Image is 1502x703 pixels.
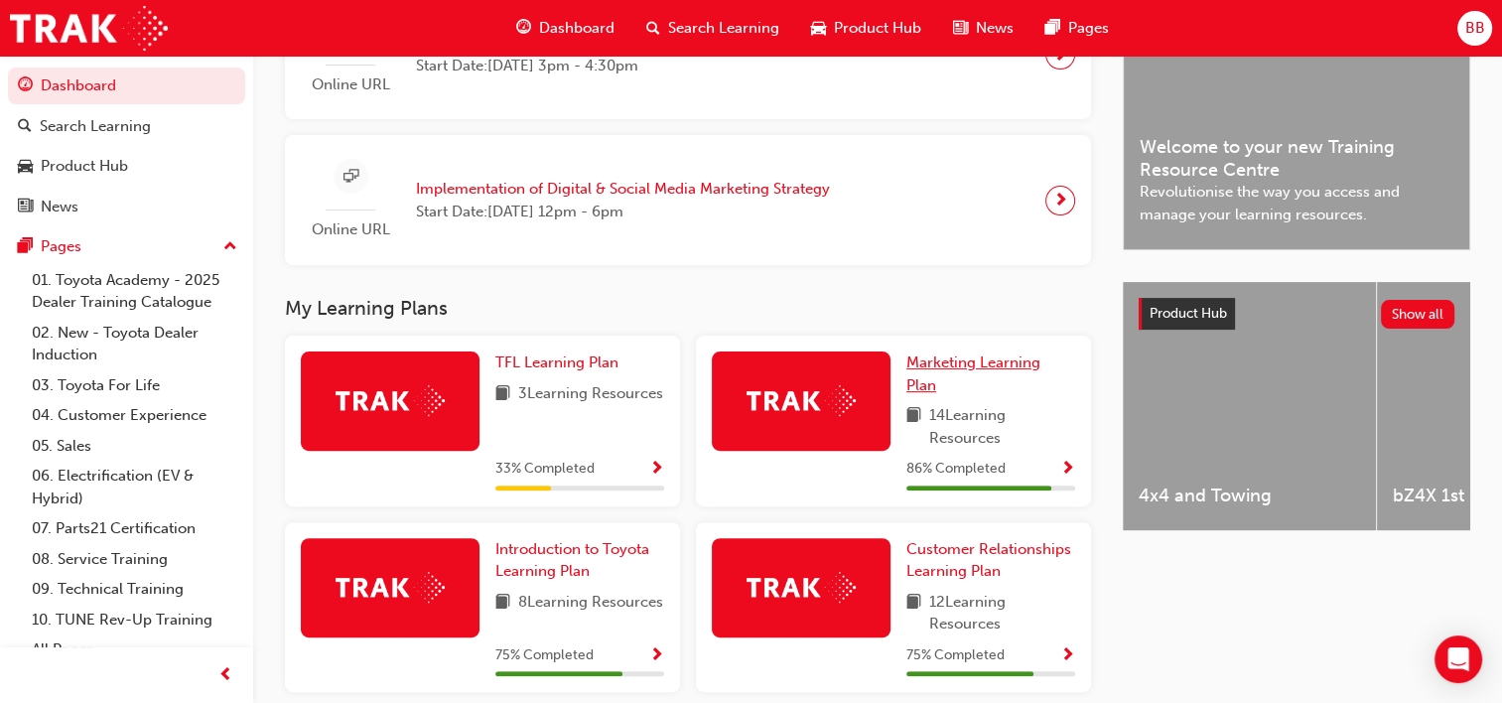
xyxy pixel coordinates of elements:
a: 02. New - Toyota Dealer Induction [24,318,245,370]
button: Pages [8,228,245,265]
a: 4x4 and Towing [1123,282,1376,530]
span: news-icon [18,199,33,216]
span: Dashboard [539,17,614,40]
span: Marketing Learning Plan [906,353,1040,394]
a: search-iconSearch Learning [630,8,795,49]
span: Online URL [301,73,400,96]
span: Pages [1068,17,1109,40]
span: 75 % Completed [495,644,594,667]
span: book-icon [906,591,921,635]
img: Trak [747,385,856,416]
span: BB [1464,17,1484,40]
button: Show Progress [1060,643,1075,668]
div: Product Hub [41,155,128,178]
span: book-icon [495,591,510,616]
a: TFL Learning Plan [495,351,626,374]
span: car-icon [811,16,826,41]
a: Online URLImplementation of Digital & Social Media Marketing StrategyStart Date:[DATE] 12pm - 6pm [301,151,1075,249]
a: pages-iconPages [1029,8,1125,49]
span: 75 % Completed [906,644,1005,667]
span: guage-icon [516,16,531,41]
img: Trak [336,572,445,603]
a: 01. Toyota Academy - 2025 Dealer Training Catalogue [24,265,245,318]
span: prev-icon [218,663,233,688]
span: Show Progress [1060,647,1075,665]
span: Search Learning [668,17,779,40]
a: 06. Electrification (EV & Hybrid) [24,461,245,513]
div: Open Intercom Messenger [1434,635,1482,683]
a: news-iconNews [937,8,1029,49]
span: book-icon [495,382,510,407]
a: Product Hub [8,148,245,185]
span: Implementation of Digital & Social Media Marketing Strategy [416,178,830,201]
span: next-icon [1053,187,1068,214]
span: search-icon [646,16,660,41]
span: sessionType_ONLINE_URL-icon [343,165,358,190]
a: 03. Toyota For Life [24,370,245,401]
div: News [41,196,78,218]
a: 10. TUNE Rev-Up Training [24,605,245,635]
span: pages-icon [1045,16,1060,41]
a: Marketing Learning Plan [906,351,1075,396]
span: 86 % Completed [906,458,1006,481]
a: Customer Relationships Learning Plan [906,538,1075,583]
span: Start Date: [DATE] 12pm - 6pm [416,201,830,223]
span: Start Date: [DATE] 3pm - 4:30pm [416,55,721,77]
button: Show all [1381,300,1455,329]
div: Pages [41,235,81,258]
span: Introduction to Toyota Learning Plan [495,540,649,581]
button: BB [1457,11,1492,46]
span: Customer Relationships Learning Plan [906,540,1071,581]
img: Trak [336,385,445,416]
span: Show Progress [649,647,664,665]
span: car-icon [18,158,33,176]
span: Show Progress [649,461,664,479]
span: book-icon [906,404,921,449]
a: guage-iconDashboard [500,8,630,49]
button: DashboardSearch LearningProduct HubNews [8,64,245,228]
button: Show Progress [1060,457,1075,482]
span: Revolutionise the way you access and manage your learning resources. [1140,181,1453,225]
span: TFL Learning Plan [495,353,618,371]
span: 4x4 and Towing [1139,485,1360,507]
a: News [8,189,245,225]
span: pages-icon [18,238,33,256]
span: 3 Learning Resources [518,382,663,407]
a: 05. Sales [24,431,245,462]
span: Online URL [301,218,400,241]
span: 33 % Completed [495,458,595,481]
span: Welcome to your new Training Resource Centre [1140,136,1453,181]
span: 12 Learning Resources [929,591,1075,635]
a: Product HubShow all [1139,298,1454,330]
img: Trak [747,572,856,603]
span: news-icon [953,16,968,41]
a: Dashboard [8,68,245,104]
span: 14 Learning Resources [929,404,1075,449]
button: Show Progress [649,457,664,482]
a: 09. Technical Training [24,574,245,605]
a: 08. Service Training [24,544,245,575]
a: All Pages [24,634,245,665]
a: Search Learning [8,108,245,145]
span: up-icon [223,234,237,260]
span: search-icon [18,118,32,136]
a: 04. Customer Experience [24,400,245,431]
h3: My Learning Plans [285,297,1091,320]
img: Trak [10,6,168,51]
span: Product Hub [1150,305,1227,322]
a: Introduction to Toyota Learning Plan [495,538,664,583]
span: guage-icon [18,77,33,95]
span: Show Progress [1060,461,1075,479]
div: Search Learning [40,115,151,138]
span: News [976,17,1014,40]
a: 07. Parts21 Certification [24,513,245,544]
span: 8 Learning Resources [518,591,663,616]
span: Product Hub [834,17,921,40]
a: car-iconProduct Hub [795,8,937,49]
button: Show Progress [649,643,664,668]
